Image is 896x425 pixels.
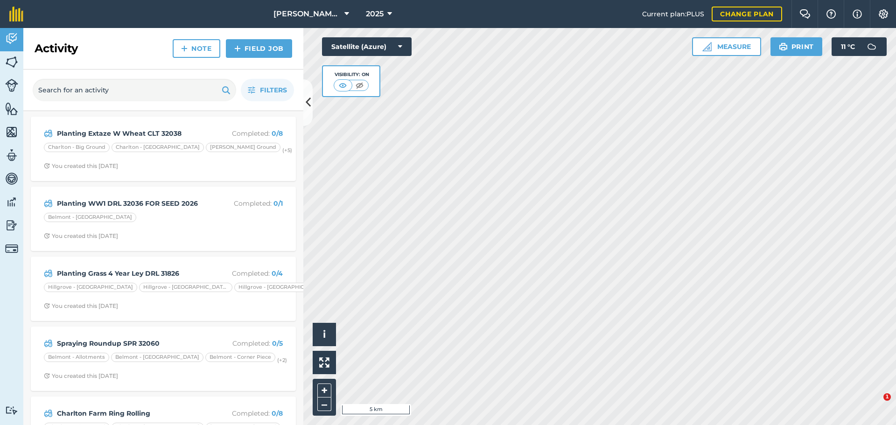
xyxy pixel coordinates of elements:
[5,102,18,116] img: svg+xml;base64,PHN2ZyB4bWxucz0iaHR0cDovL3d3dy53My5vcmcvMjAwMC9zdmciIHdpZHRoPSI1NiIgaGVpZ2h0PSI2MC...
[770,37,823,56] button: Print
[44,338,53,349] img: svg+xml;base64,PD94bWwgdmVyc2lvbj0iMS4wIiBlbmNvZGluZz0idXRmLTgiPz4KPCEtLSBHZW5lcmF0b3I6IEFkb2JlIE...
[35,41,78,56] h2: Activity
[209,338,283,348] p: Completed :
[826,9,837,19] img: A question mark icon
[317,397,331,411] button: –
[5,148,18,162] img: svg+xml;base64,PD94bWwgdmVyc2lvbj0iMS4wIiBlbmNvZGluZz0idXRmLTgiPz4KPCEtLSBHZW5lcmF0b3I6IEFkb2JlIE...
[209,128,283,139] p: Completed :
[205,353,275,362] div: Belmont - Corner Piece
[36,262,290,315] a: Planting Grass 4 Year Ley DRL 31826Completed: 0/4Hillgrove - [GEOGRAPHIC_DATA]Hillgrove - [GEOGRA...
[139,283,232,292] div: Hillgrove - [GEOGRAPHIC_DATA] (6.2 Mow-able)
[44,128,53,139] img: svg+xml;base64,PD94bWwgdmVyc2lvbj0iMS4wIiBlbmNvZGluZz0idXRmLTgiPz4KPCEtLSBHZW5lcmF0b3I6IEFkb2JlIE...
[5,242,18,255] img: svg+xml;base64,PD94bWwgdmVyc2lvbj0iMS4wIiBlbmNvZGluZz0idXRmLTgiPz4KPCEtLSBHZW5lcmF0b3I6IEFkb2JlIE...
[272,129,283,138] strong: 0 / 8
[112,143,204,152] div: Charlton - [GEOGRAPHIC_DATA]
[272,269,283,278] strong: 0 / 4
[273,199,283,208] strong: 0 / 1
[57,408,205,418] strong: Charlton Farm Ring Rolling
[209,408,283,418] p: Completed :
[883,393,891,401] span: 1
[36,192,290,245] a: Planting WW1 DRL 32036 FOR SEED 2026Completed: 0/1Belmont - [GEOGRAPHIC_DATA]Clock with arrow poi...
[642,9,704,19] span: Current plan : PLUS
[779,41,788,52] img: svg+xml;base64,PHN2ZyB4bWxucz0iaHR0cDovL3d3dy53My5vcmcvMjAwMC9zdmciIHdpZHRoPSIxOSIgaGVpZ2h0PSIyNC...
[44,143,110,152] div: Charlton - Big Ground
[234,283,328,292] div: Hillgrove - [GEOGRAPHIC_DATA]
[317,383,331,397] button: +
[5,218,18,232] img: svg+xml;base64,PD94bWwgdmVyc2lvbj0iMS4wIiBlbmNvZGluZz0idXRmLTgiPz4KPCEtLSBHZW5lcmF0b3I6IEFkb2JlIE...
[222,84,231,96] img: svg+xml;base64,PHN2ZyB4bWxucz0iaHR0cDovL3d3dy53My5vcmcvMjAwMC9zdmciIHdpZHRoPSIxOSIgaGVpZ2h0PSIyNC...
[5,32,18,46] img: svg+xml;base64,PD94bWwgdmVyc2lvbj0iMS4wIiBlbmNvZGluZz0idXRmLTgiPz4KPCEtLSBHZW5lcmF0b3I6IEFkb2JlIE...
[702,42,712,51] img: Ruler icon
[337,81,349,90] img: svg+xml;base64,PHN2ZyB4bWxucz0iaHR0cDovL3d3dy53My5vcmcvMjAwMC9zdmciIHdpZHRoPSI1MCIgaGVpZ2h0PSI0MC...
[282,147,292,153] small: (+ 5 )
[206,143,280,152] div: [PERSON_NAME] Ground
[841,37,855,56] span: 11 ° C
[366,8,384,20] span: 2025
[44,198,53,209] img: svg+xml;base64,PD94bWwgdmVyc2lvbj0iMS4wIiBlbmNvZGluZz0idXRmLTgiPz4KPCEtLSBHZW5lcmF0b3I6IEFkb2JlIE...
[111,353,203,362] div: Belmont - [GEOGRAPHIC_DATA]
[5,406,18,415] img: svg+xml;base64,PD94bWwgdmVyc2lvbj0iMS4wIiBlbmNvZGluZz0idXRmLTgiPz4KPCEtLSBHZW5lcmF0b3I6IEFkb2JlIE...
[209,198,283,209] p: Completed :
[36,122,290,175] a: Planting Extaze W Wheat CLT 32038Completed: 0/8Charlton - Big GroundCharlton - [GEOGRAPHIC_DATA][...
[334,71,369,78] div: Visibility: On
[862,37,881,56] img: svg+xml;base64,PD94bWwgdmVyc2lvbj0iMS4wIiBlbmNvZGluZz0idXRmLTgiPz4KPCEtLSBHZW5lcmF0b3I6IEFkb2JlIE...
[209,268,283,279] p: Completed :
[241,79,294,101] button: Filters
[319,357,329,368] img: Four arrows, one pointing top left, one top right, one bottom right and the last bottom left
[44,353,109,362] div: Belmont - Allotments
[260,85,287,95] span: Filters
[44,373,50,379] img: Clock with arrow pointing clockwise
[181,43,188,54] img: svg+xml;base64,PHN2ZyB4bWxucz0iaHR0cDovL3d3dy53My5vcmcvMjAwMC9zdmciIHdpZHRoPSIxNCIgaGVpZ2h0PSIyNC...
[5,55,18,69] img: svg+xml;base64,PHN2ZyB4bWxucz0iaHR0cDovL3d3dy53My5vcmcvMjAwMC9zdmciIHdpZHRoPSI1NiIgaGVpZ2h0PSI2MC...
[878,9,889,19] img: A cog icon
[173,39,220,58] a: Note
[5,79,18,92] img: svg+xml;base64,PD94bWwgdmVyc2lvbj0iMS4wIiBlbmNvZGluZz0idXRmLTgiPz4KPCEtLSBHZW5lcmF0b3I6IEFkb2JlIE...
[44,162,118,170] div: You created this [DATE]
[44,283,137,292] div: Hillgrove - [GEOGRAPHIC_DATA]
[44,268,53,279] img: svg+xml;base64,PD94bWwgdmVyc2lvbj0iMS4wIiBlbmNvZGluZz0idXRmLTgiPz4KPCEtLSBHZW5lcmF0b3I6IEFkb2JlIE...
[44,232,118,240] div: You created this [DATE]
[44,372,118,380] div: You created this [DATE]
[272,409,283,418] strong: 0 / 8
[5,172,18,186] img: svg+xml;base64,PD94bWwgdmVyc2lvbj0iMS4wIiBlbmNvZGluZz0idXRmLTgiPz4KPCEtLSBHZW5lcmF0b3I6IEFkb2JlIE...
[44,408,53,419] img: svg+xml;base64,PD94bWwgdmVyc2lvbj0iMS4wIiBlbmNvZGluZz0idXRmLTgiPz4KPCEtLSBHZW5lcmF0b3I6IEFkb2JlIE...
[799,9,811,19] img: Two speech bubbles overlapping with the left bubble in the forefront
[9,7,23,21] img: fieldmargin Logo
[57,198,205,209] strong: Planting WW1 DRL 32036 FOR SEED 2026
[272,339,283,348] strong: 0 / 5
[44,213,136,222] div: Belmont - [GEOGRAPHIC_DATA]
[853,8,862,20] img: svg+xml;base64,PHN2ZyB4bWxucz0iaHR0cDovL3d3dy53My5vcmcvMjAwMC9zdmciIHdpZHRoPSIxNyIgaGVpZ2h0PSIxNy...
[354,81,365,90] img: svg+xml;base64,PHN2ZyB4bWxucz0iaHR0cDovL3d3dy53My5vcmcvMjAwMC9zdmciIHdpZHRoPSI1MCIgaGVpZ2h0PSI0MC...
[33,79,236,101] input: Search for an activity
[44,302,118,310] div: You created this [DATE]
[5,125,18,139] img: svg+xml;base64,PHN2ZyB4bWxucz0iaHR0cDovL3d3dy53My5vcmcvMjAwMC9zdmciIHdpZHRoPSI1NiIgaGVpZ2h0PSI2MC...
[234,43,241,54] img: svg+xml;base64,PHN2ZyB4bWxucz0iaHR0cDovL3d3dy53My5vcmcvMjAwMC9zdmciIHdpZHRoPSIxNCIgaGVpZ2h0PSIyNC...
[44,233,50,239] img: Clock with arrow pointing clockwise
[712,7,782,21] a: Change plan
[57,128,205,139] strong: Planting Extaze W Wheat CLT 32038
[277,357,287,363] small: (+ 2 )
[322,37,412,56] button: Satellite (Azure)
[864,393,887,416] iframe: Intercom live chat
[57,338,205,348] strong: Spraying Roundup SPR 32060
[36,332,290,385] a: Spraying Roundup SPR 32060Completed: 0/5Belmont - AllotmentsBelmont - [GEOGRAPHIC_DATA]Belmont - ...
[44,303,50,309] img: Clock with arrow pointing clockwise
[57,268,205,279] strong: Planting Grass 4 Year Ley DRL 31826
[323,328,326,340] span: i
[5,195,18,209] img: svg+xml;base64,PD94bWwgdmVyc2lvbj0iMS4wIiBlbmNvZGluZz0idXRmLTgiPz4KPCEtLSBHZW5lcmF0b3I6IEFkb2JlIE...
[273,8,341,20] span: [PERSON_NAME] Contracting
[226,39,292,58] a: Field Job
[692,37,761,56] button: Measure
[44,163,50,169] img: Clock with arrow pointing clockwise
[313,323,336,346] button: i
[832,37,887,56] button: 11 °C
